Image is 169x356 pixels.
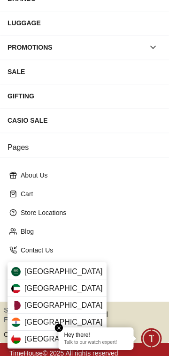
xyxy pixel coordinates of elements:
[24,283,103,294] span: [GEOGRAPHIC_DATA]
[55,324,63,332] em: Close tooltip
[11,318,21,327] img: India
[11,267,21,276] img: Saudi Arabia
[64,331,128,339] div: Hey there!
[24,300,103,311] span: [GEOGRAPHIC_DATA]
[24,334,103,345] span: [GEOGRAPHIC_DATA]
[141,328,162,349] div: Chat Widget
[11,301,21,310] img: Qatar
[64,340,128,346] p: Talk to our watch expert!
[11,284,21,293] img: Kuwait
[24,317,103,328] span: [GEOGRAPHIC_DATA]
[11,334,21,344] img: Oman
[24,266,103,277] span: [GEOGRAPHIC_DATA]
